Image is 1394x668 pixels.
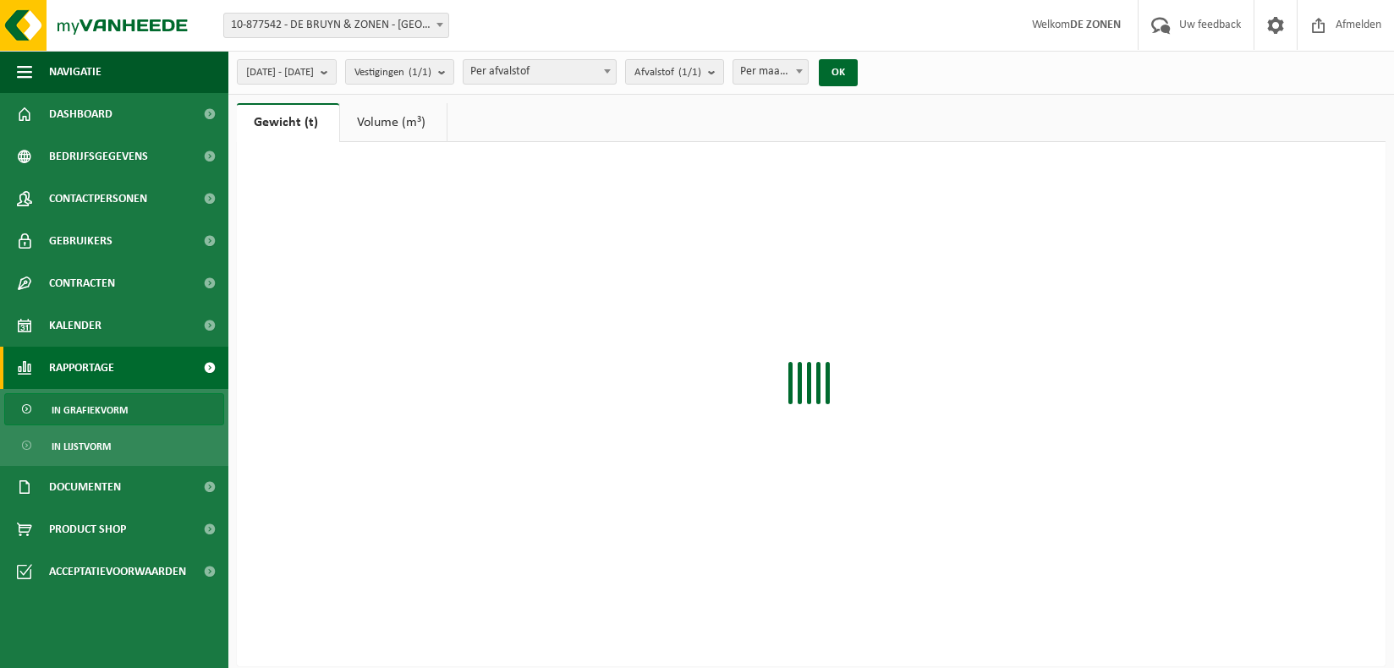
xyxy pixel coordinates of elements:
span: Per afvalstof [463,59,617,85]
button: Afvalstof(1/1) [625,59,724,85]
a: Volume (m³) [340,103,447,142]
span: Navigatie [49,51,102,93]
span: Documenten [49,466,121,508]
strong: DE ZONEN [1070,19,1121,31]
span: Per afvalstof [464,60,616,84]
span: In grafiekvorm [52,394,128,426]
count: (1/1) [678,67,701,78]
span: 10-877542 - DE BRUYN & ZONEN - AALST [224,14,448,37]
span: Per maand [733,60,808,84]
button: [DATE] - [DATE] [237,59,337,85]
span: [DATE] - [DATE] [246,60,314,85]
span: Bedrijfsgegevens [49,135,148,178]
count: (1/1) [409,67,431,78]
a: In lijstvorm [4,430,224,462]
span: Per maand [733,59,809,85]
button: OK [819,59,858,86]
span: Vestigingen [354,60,431,85]
button: Vestigingen(1/1) [345,59,454,85]
span: Acceptatievoorwaarden [49,550,186,593]
span: In lijstvorm [52,430,111,463]
span: Contracten [49,262,115,304]
span: Afvalstof [634,60,701,85]
span: Kalender [49,304,102,347]
a: Gewicht (t) [237,103,339,142]
span: Contactpersonen [49,178,147,220]
span: 10-877542 - DE BRUYN & ZONEN - AALST [223,13,449,38]
span: Dashboard [49,93,113,135]
span: Product Shop [49,508,126,550]
span: Gebruikers [49,220,113,262]
a: In grafiekvorm [4,393,224,425]
span: Rapportage [49,347,114,389]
